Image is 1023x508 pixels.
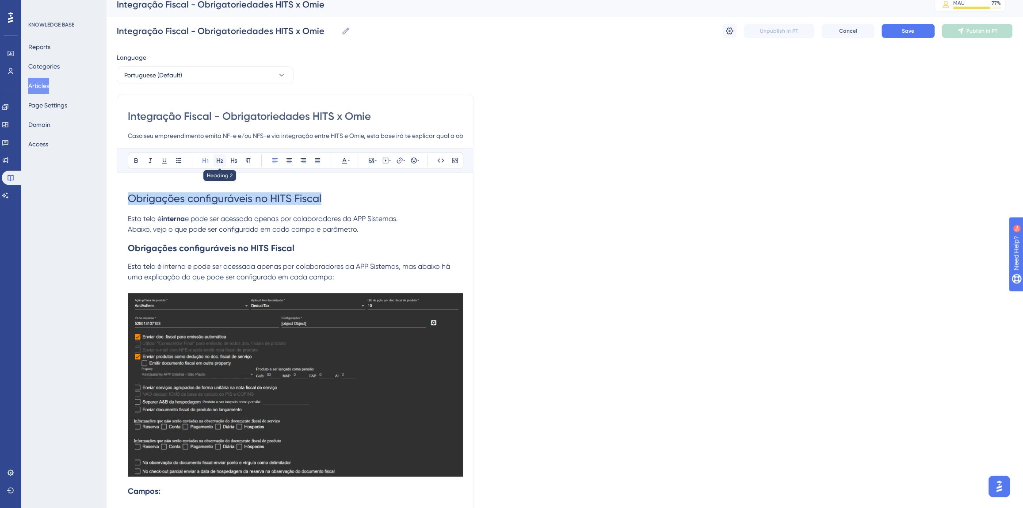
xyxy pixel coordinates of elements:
strong: Campos: [128,486,160,496]
span: Cancel [839,27,857,34]
button: Publish in PT [942,24,1012,38]
span: Unpublish in PT [760,27,798,34]
span: Need Help? [21,2,55,13]
button: Page Settings [28,97,67,113]
div: 9+ [60,4,65,11]
button: Categories [28,58,60,74]
span: Save [902,27,914,34]
button: Portuguese (Default) [117,66,294,84]
span: Language [117,52,146,63]
button: Save [882,24,935,38]
input: Article Description [128,130,463,141]
span: Esta tela é interna e pode ser acessada apenas por colaboradores da APP Sistemas, mas abaixo há u... [128,262,452,281]
button: Access [28,136,48,152]
input: Article Name [117,25,338,37]
iframe: UserGuiding AI Assistant Launcher [986,473,1012,500]
button: Domain [28,117,50,133]
span: Abaixo, veja o que pode ser configurado em cada campo e parâmetro. [128,225,359,233]
span: Portuguese (Default) [124,70,182,80]
button: Articles [28,78,49,94]
strong: Obrigações configuráveis no HITS Fiscal [128,243,294,253]
span: e pode ser acessada apenas por colaboradores da APP Sistemas. [185,214,398,223]
button: Unpublish in PT [744,24,814,38]
div: KNOWLEDGE BASE [28,21,74,28]
span: Obrigações configuráveis no HITS Fiscal [128,192,321,205]
span: Esta tela é [128,214,161,223]
strong: interna [161,214,185,223]
span: Publish in PT [966,27,997,34]
input: Article Title [128,109,463,123]
button: Cancel [821,24,874,38]
button: Reports [28,39,50,55]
